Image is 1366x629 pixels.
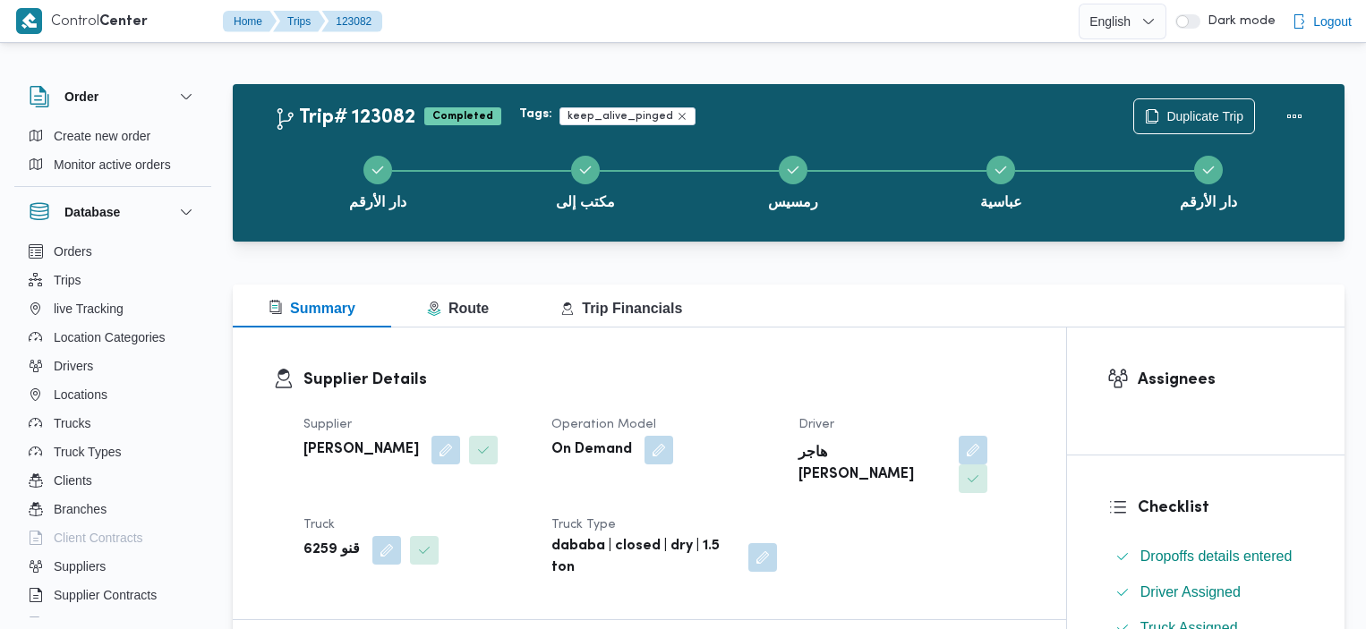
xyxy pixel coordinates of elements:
b: On Demand [551,439,632,461]
svg: Step 1 is complete [371,163,385,177]
span: Create new order [54,125,150,147]
svg: Step 3 is complete [786,163,800,177]
span: Supplier [303,419,352,430]
button: مكتب إلى [482,134,689,227]
span: Location Categories [54,327,166,348]
span: مكتب إلى [556,191,614,213]
button: Trips [21,266,204,294]
button: Monitor active orders [21,150,204,179]
b: قنو 6259 [303,540,360,561]
span: Dark mode [1200,14,1276,29]
span: Dropoffs details entered [1140,548,1293,564]
button: Client Contracts [21,523,204,552]
span: Truck Types [54,441,121,463]
button: Dropoffs details entered [1108,542,1304,571]
b: Center [99,15,148,29]
span: Monitor active orders [54,154,171,175]
div: Order [14,122,211,186]
span: Truck Type [551,519,616,531]
button: رمسيس [689,134,897,227]
button: Orders [21,237,204,266]
span: دار الأرقم [349,191,406,213]
img: X8yXhbKr1z7QwAAAABJRU5ErkJggg== [16,8,42,34]
button: دار الأرقم [1105,134,1312,227]
span: keep_alive_pinged [559,107,696,125]
span: keep_alive_pinged [568,108,673,124]
span: عباسية [980,191,1022,213]
span: Orders [54,241,92,262]
button: Database [29,201,197,223]
span: Summary [269,301,355,316]
button: Supplier Contracts [21,581,204,609]
span: Completed [424,107,501,125]
span: live Tracking [54,298,124,319]
span: Truck [303,519,335,531]
span: دار الأرقم [1180,191,1236,213]
b: dababa | closed | dry | 1.5 ton [551,536,737,579]
button: Duplicate Trip [1133,98,1255,134]
button: 123082 [321,11,382,32]
span: Trip Financials [560,301,682,316]
svg: Step 2 is complete [578,163,593,177]
button: Order [29,86,197,107]
button: Suppliers [21,552,204,581]
h2: Trip# 123082 [274,106,415,130]
iframe: chat widget [18,557,75,611]
button: Driver Assigned [1108,578,1304,607]
span: Clients [54,470,92,491]
h3: Checklist [1138,496,1304,520]
span: رمسيس [768,191,818,213]
button: Locations [21,380,204,409]
b: هاجر [PERSON_NAME] [798,443,946,486]
span: Dropoffs details entered [1140,546,1293,567]
h3: Order [64,86,98,107]
svg: Step 5 is complete [1201,163,1216,177]
b: [PERSON_NAME] [303,439,419,461]
button: Branches [21,495,204,523]
span: Driver Assigned [1140,584,1241,599]
div: Database [14,237,211,625]
button: Actions [1276,98,1312,134]
button: Drivers [21,352,204,380]
button: Create new order [21,122,204,150]
span: Locations [54,384,107,405]
span: Driver [798,419,834,430]
button: Remove trip tag [677,111,687,122]
h3: Database [64,201,120,223]
span: Suppliers [54,556,106,577]
button: دار الأرقم [274,134,482,227]
span: Client Contracts [54,527,143,548]
button: Logout [1285,4,1359,39]
button: Home [223,11,277,32]
button: Trips [273,11,325,32]
span: Trucks [54,412,90,434]
button: عباسية [897,134,1105,227]
span: Route [427,301,489,316]
button: live Tracking [21,294,204,323]
svg: Step 4 is complete [994,163,1008,177]
span: Supplier Contracts [54,584,157,606]
h3: Supplier Details [303,368,1026,392]
b: Tags: [519,107,552,122]
span: Branches [54,498,107,520]
button: Truck Types [21,438,204,466]
span: Duplicate Trip [1166,106,1243,127]
span: Logout [1313,11,1352,32]
h3: Assignees [1138,368,1304,392]
b: Completed [432,111,493,122]
span: Operation Model [551,419,656,430]
button: Clients [21,466,204,495]
button: Location Categories [21,323,204,352]
span: Trips [54,269,81,291]
button: Trucks [21,409,204,438]
span: Drivers [54,355,93,377]
span: Driver Assigned [1140,582,1241,603]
